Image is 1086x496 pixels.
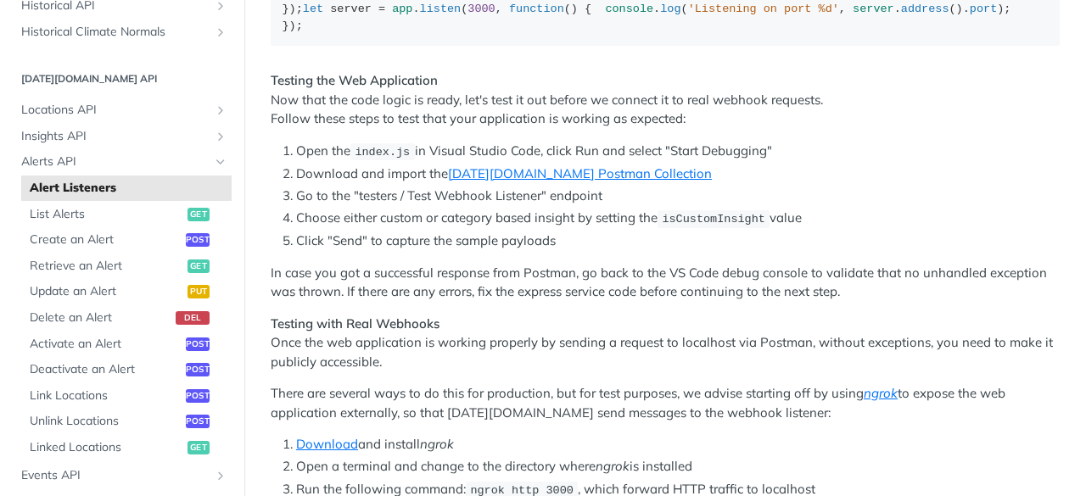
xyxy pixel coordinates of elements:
button: Show subpages for Locations API [214,103,227,117]
span: post [186,363,210,376]
p: There are several ways to do this for production, but for test purposes, we advise starting off b... [271,384,1060,422]
span: List Alerts [30,206,183,223]
span: get [188,208,210,221]
strong: Testing the Web Application [271,72,438,88]
p: In case you got a successful response from Postman, go back to the VS Code debug console to valid... [271,264,1060,302]
span: let [303,3,323,15]
a: Update an Alertput [21,279,232,304]
span: Locations API [21,102,210,119]
p: Now that the code logic is ready, let's test it out before we connect it to real webhook requests... [271,71,1060,129]
span: 3000 [467,3,495,15]
span: listen [420,3,462,15]
em: ngrok [420,436,454,452]
span: Historical Climate Normals [21,24,210,41]
a: Alerts APIHide subpages for Alerts API [13,149,232,175]
span: port [970,3,997,15]
a: List Alertsget [21,202,232,227]
span: Retrieve an Alert [30,258,183,275]
a: Insights APIShow subpages for Insights API [13,124,232,149]
span: post [186,415,210,428]
li: Choose either custom or category based insight by setting the value [296,209,1060,228]
li: Click "Send" to capture the sample payloads [296,231,1060,251]
span: Events API [21,467,210,484]
span: app [392,3,412,15]
a: Download [296,436,358,452]
a: Locations APIShow subpages for Locations API [13,98,232,123]
a: Linked Locationsget [21,435,232,460]
button: Show subpages for Insights API [214,130,227,143]
h2: [DATE][DOMAIN_NAME] API [13,71,232,86]
button: Hide subpages for Alerts API [214,155,227,169]
span: Link Locations [30,387,182,404]
span: Activate an Alert [30,336,182,353]
span: Deactivate an Alert [30,361,182,378]
span: log [660,3,680,15]
li: Download and import the [296,164,1060,184]
span: Alert Listeners [30,180,227,197]
a: Alert Listeners [21,176,232,201]
span: get [188,259,210,273]
span: get [188,441,210,454]
span: = [378,3,385,15]
a: Activate an Alertpost [21,332,232,357]
span: server [330,3,372,15]
span: Update an Alert [30,283,183,300]
span: server [853,3,894,15]
span: post [186,233,210,247]
span: post [186,389,210,403]
span: Unlink Locations [30,413,182,430]
li: Open the in Visual Studio Code, click Run and select "Start Debugging" [296,142,1060,161]
span: address [901,3,949,15]
em: ngrok [596,458,630,474]
p: Once the web application is working properly by sending a request to localhost via Postman, witho... [271,315,1060,372]
span: isCustomInsight [662,213,765,226]
button: Show subpages for Events API [214,469,227,482]
span: post [186,337,210,351]
span: index.js [355,146,410,159]
a: Create an Alertpost [21,227,232,253]
a: [DATE][DOMAIN_NAME] Postman Collection [448,165,712,181]
li: Go to the "testers / Test Webhook Listener" endpoint [296,187,1060,206]
a: Unlink Locationspost [21,409,232,434]
li: and install [296,435,1060,454]
a: Link Locationspost [21,383,232,409]
span: Alerts API [21,153,210,170]
a: Deactivate an Alertpost [21,357,232,382]
strong: Testing with Real Webhooks [271,315,439,332]
span: Create an Alert [30,231,182,248]
span: put [188,285,210,298]
span: Insights API [21,128,210,145]
span: Linked Locations [30,439,183,456]
span: Delete an Alert [30,309,171,326]
span: console [605,3,653,15]
a: Retrieve an Alertget [21,254,232,279]
span: function [509,3,564,15]
li: Open a terminal and change to the directory where is installed [296,457,1060,476]
span: 'Listening on port %d' [688,3,839,15]
button: Show subpages for Historical Climate Normals [214,25,227,39]
a: Delete an Alertdel [21,305,232,331]
a: ngrok [864,385,898,401]
a: Historical Climate NormalsShow subpages for Historical Climate Normals [13,20,232,45]
a: Events APIShow subpages for Events API [13,463,232,488]
span: del [176,311,210,325]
